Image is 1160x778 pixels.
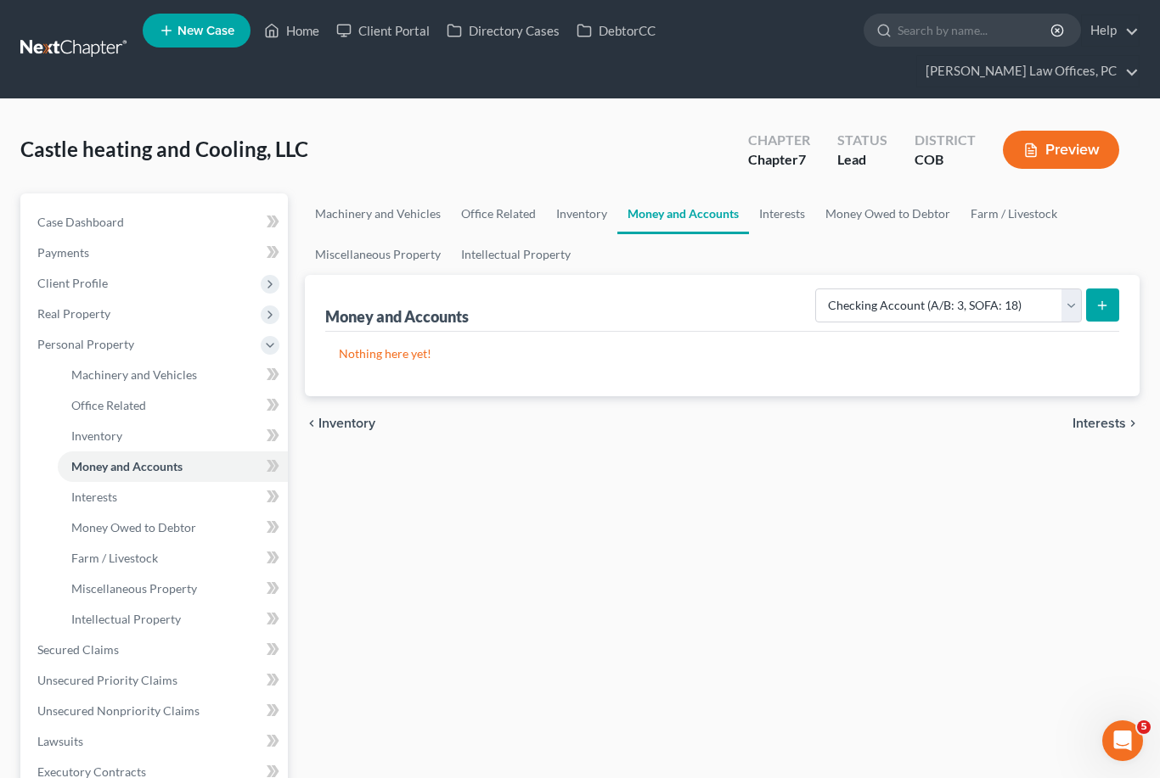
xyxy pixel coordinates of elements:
div: Chapter [748,150,810,170]
a: Client Portal [328,15,438,46]
span: Intellectual Property [71,612,181,626]
span: Interests [1073,417,1126,430]
button: Preview [1003,131,1119,169]
a: Money Owed to Debtor [58,512,288,543]
span: Farm / Livestock [71,551,158,565]
a: Lawsuits [24,726,288,757]
span: Interests [71,490,117,504]
div: Chapter [748,131,810,150]
a: Money and Accounts [58,451,288,482]
span: Castle heating and Cooling, LLC [20,137,308,161]
span: Client Profile [37,276,108,290]
a: Machinery and Vehicles [58,360,288,390]
a: Directory Cases [438,15,568,46]
span: Case Dashboard [37,215,124,229]
i: chevron_left [305,417,318,430]
span: Unsecured Nonpriority Claims [37,703,200,718]
span: 5 [1137,720,1151,734]
div: District [915,131,976,150]
input: Search by name... [898,14,1053,46]
a: Interests [749,193,815,234]
a: Intellectual Property [58,604,288,635]
span: Real Property [37,306,110,321]
span: 7 [798,151,806,167]
a: Machinery and Vehicles [305,193,451,234]
span: Unsecured Priority Claims [37,673,177,687]
a: Inventory [546,193,617,234]
a: [PERSON_NAME] Law Offices, PC [917,56,1139,87]
span: Money and Accounts [71,459,183,473]
span: Inventory [71,428,122,443]
i: chevron_right [1126,417,1140,430]
span: Miscellaneous Property [71,581,197,596]
span: Inventory [318,417,375,430]
iframe: Intercom live chat [1102,720,1143,761]
div: Money and Accounts [325,306,469,327]
button: Interests chevron_right [1073,417,1140,430]
span: Money Owed to Debtor [71,520,196,535]
span: New Case [177,25,234,37]
a: Payments [24,238,288,268]
span: Secured Claims [37,642,119,657]
a: Secured Claims [24,635,288,665]
a: Unsecured Priority Claims [24,665,288,696]
a: Inventory [58,421,288,451]
a: Unsecured Nonpriority Claims [24,696,288,726]
a: Intellectual Property [451,234,581,275]
a: Help [1082,15,1139,46]
span: Machinery and Vehicles [71,367,197,382]
a: Home [256,15,328,46]
a: Money Owed to Debtor [815,193,960,234]
a: Miscellaneous Property [58,574,288,604]
div: Lead [837,150,887,170]
a: Miscellaneous Property [305,234,451,275]
div: COB [915,150,976,170]
a: Money and Accounts [617,193,749,234]
a: Farm / Livestock [960,193,1067,234]
span: Payments [37,245,89,260]
a: Case Dashboard [24,207,288,238]
button: chevron_left Inventory [305,417,375,430]
a: Office Related [451,193,546,234]
span: Lawsuits [37,734,83,748]
a: Office Related [58,390,288,421]
span: Office Related [71,398,146,412]
span: Personal Property [37,337,134,351]
a: DebtorCC [568,15,664,46]
div: Status [837,131,887,150]
a: Interests [58,482,288,512]
p: Nothing here yet! [339,345,1107,362]
a: Farm / Livestock [58,543,288,574]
